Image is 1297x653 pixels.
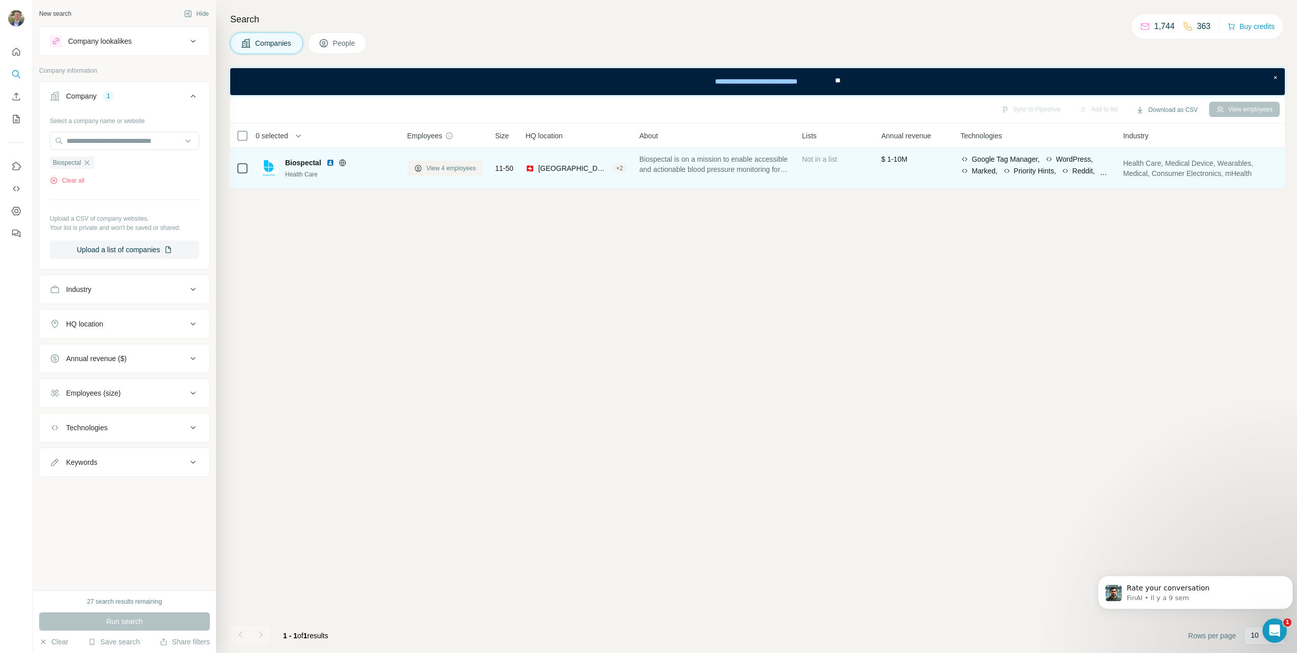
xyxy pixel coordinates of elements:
[8,224,24,243] button: Feedback
[1154,20,1175,33] p: 1,744
[1251,630,1259,640] p: 10
[1283,618,1291,627] span: 1
[639,131,658,141] span: About
[285,170,395,179] div: Health Care
[426,164,476,173] span: View 4 employees
[1056,154,1093,164] span: WordPress,
[230,68,1285,95] iframe: Banner
[50,176,84,185] button: Clear all
[495,163,513,173] span: 11-50
[8,110,24,128] button: My lists
[40,312,209,336] button: HQ location
[39,637,68,647] button: Clear
[53,158,81,167] span: Biospectal
[8,180,24,198] button: Use Surfe API
[526,163,534,173] span: 🇨🇭
[961,131,1002,141] span: Technologies
[1197,20,1211,33] p: 363
[526,131,563,141] span: HQ location
[333,38,356,48] span: People
[88,637,140,647] button: Save search
[66,457,97,467] div: Keywords
[39,9,71,18] div: New search
[50,214,199,223] p: Upload a CSV of company websites.
[1123,131,1149,141] span: Industry
[160,637,210,647] button: Share filters
[177,6,216,21] button: Hide
[639,154,790,174] span: Biospectal is on a mission to enable accessible and actionable blood pressure monitoring for the ...
[802,131,817,141] span: Lists
[40,415,209,440] button: Technologies
[1123,158,1274,179] span: Health Care, Medical Device, Wearables, Medical, Consumer Electronics, mHealth
[285,158,321,168] span: Biospectal
[1227,19,1275,34] button: Buy credits
[40,29,209,53] button: Company lookalikes
[255,38,292,48] span: Companies
[8,10,24,26] img: Avatar
[40,381,209,405] button: Employees (size)
[261,160,277,176] img: Logo of Biospectal
[66,91,97,101] div: Company
[40,277,209,302] button: Industry
[230,12,1285,26] h4: Search
[407,131,442,141] span: Employees
[8,202,24,220] button: Dashboard
[881,131,931,141] span: Annual revenue
[87,597,162,606] div: 27 search results remaining
[50,112,199,126] div: Select a company name or website
[283,632,297,640] span: 1 - 1
[495,131,509,141] span: Size
[283,632,328,640] span: results
[66,319,103,329] div: HQ location
[1094,554,1297,626] iframe: Intercom notifications message
[407,161,483,176] button: View 4 employees
[50,223,199,232] p: Your list is private and won't be saved or shared.
[881,155,907,163] span: $ 1-10M
[326,159,334,167] img: LinkedIn logo
[303,632,307,640] span: 1
[40,450,209,474] button: Keywords
[8,65,24,83] button: Search
[972,154,1040,164] span: Google Tag Manager,
[1129,102,1205,117] button: Download as CSV
[66,284,91,294] div: Industry
[66,388,120,398] div: Employees (size)
[8,43,24,61] button: Quick start
[40,346,209,371] button: Annual revenue ($)
[66,423,108,433] div: Technologies
[39,66,210,75] p: Company information
[297,632,303,640] span: of
[50,241,199,259] button: Upload a list of companies
[66,353,127,364] div: Annual revenue ($)
[40,84,209,112] button: Company1
[802,155,837,163] span: Not in a list
[1188,631,1236,641] span: Rows per page
[1072,166,1095,176] span: Reddit,
[538,163,608,173] span: [GEOGRAPHIC_DATA], [GEOGRAPHIC_DATA]
[68,36,132,46] div: Company lookalikes
[1262,618,1287,643] iframe: Intercom live chat
[1014,166,1056,176] span: Priority Hints,
[972,166,998,176] span: Marked,
[8,157,24,175] button: Use Surfe on LinkedIn
[8,87,24,106] button: Enrich CSV
[612,164,627,173] div: + 2
[256,131,288,141] span: 0 selected
[103,92,114,101] div: 1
